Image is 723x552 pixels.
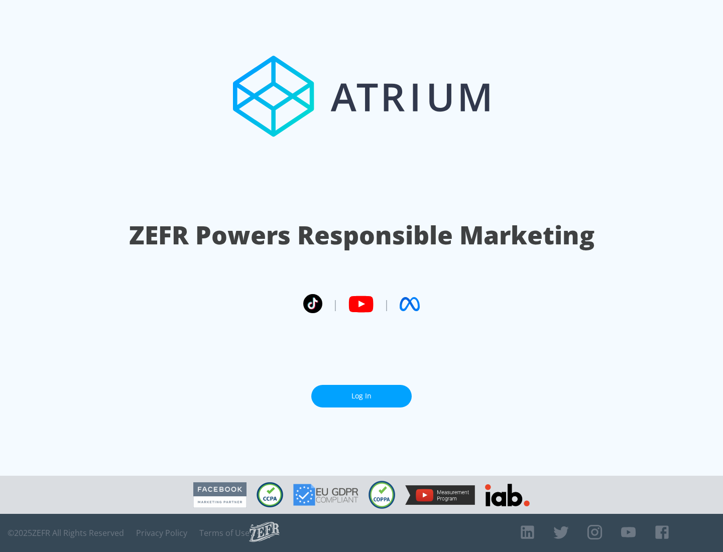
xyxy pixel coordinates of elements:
img: YouTube Measurement Program [405,485,475,505]
img: CCPA Compliant [257,482,283,507]
img: IAB [485,484,530,506]
span: | [384,297,390,312]
img: GDPR Compliant [293,484,358,506]
h1: ZEFR Powers Responsible Marketing [129,218,594,252]
a: Terms of Use [199,528,250,538]
a: Privacy Policy [136,528,187,538]
a: Log In [311,385,412,407]
img: COPPA Compliant [369,481,395,509]
img: Facebook Marketing Partner [193,482,247,508]
span: © 2025 ZEFR All Rights Reserved [8,528,124,538]
span: | [332,297,338,312]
